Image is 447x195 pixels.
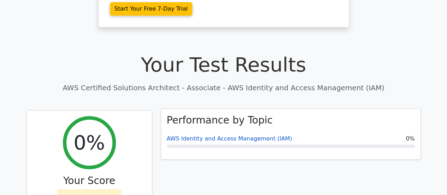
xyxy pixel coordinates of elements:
a: Start Your Free 7-Day Trial [110,2,193,16]
h2: 0% [73,131,105,154]
a: AWS Identity and Access Management (IAM) [167,135,292,142]
h3: Your Score [33,175,146,187]
h1: Your Test Results [27,53,421,76]
p: AWS Certified Solutions Architect - Associate - AWS Identity and Access Management (IAM) [27,82,421,93]
span: 0% [406,134,414,143]
h3: Performance by Topic [167,114,273,126]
